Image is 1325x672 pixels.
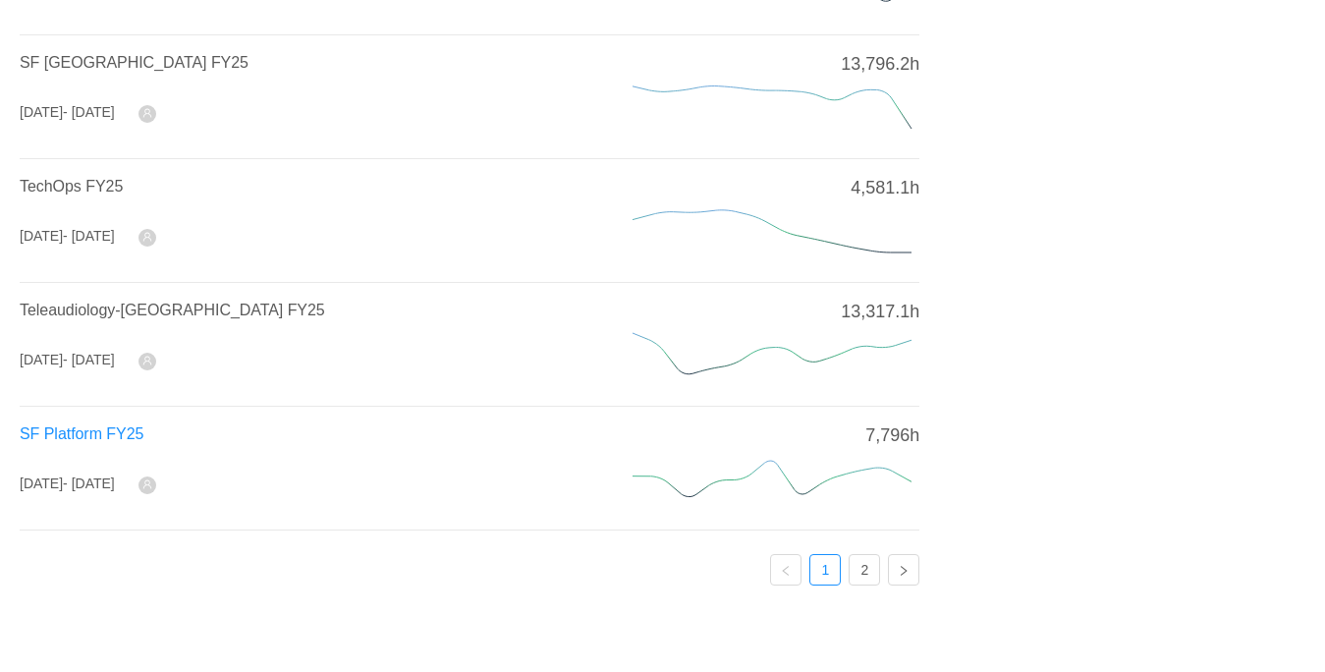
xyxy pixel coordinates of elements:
span: 7,796h [865,422,919,449]
div: [DATE] [20,474,115,494]
span: 4,581.1h [851,175,919,201]
i: icon: user [142,232,152,242]
i: icon: right [898,565,910,577]
a: TechOps FY25 [20,178,123,195]
span: - [DATE] [63,352,115,367]
span: - [DATE] [63,228,115,244]
i: icon: user [142,479,152,489]
li: Next Page [888,554,919,586]
li: 2 [849,554,880,586]
span: 13,796.2h [841,51,919,78]
div: [DATE] [20,102,115,123]
li: Previous Page [770,554,801,586]
i: icon: left [780,565,792,577]
a: 2 [850,555,879,585]
a: Teleaudiology-[GEOGRAPHIC_DATA] FY25 [20,302,325,318]
li: 1 [809,554,841,586]
div: [DATE] [20,350,115,370]
a: SF Platform FY25 [20,425,143,442]
span: 13,317.1h [841,299,919,325]
i: icon: user [142,108,152,118]
a: SF [GEOGRAPHIC_DATA] FY25 [20,54,248,71]
span: - [DATE] [63,476,115,491]
a: 1 [810,555,840,585]
div: [DATE] [20,226,115,247]
i: icon: user [142,356,152,365]
span: - [DATE] [63,104,115,120]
